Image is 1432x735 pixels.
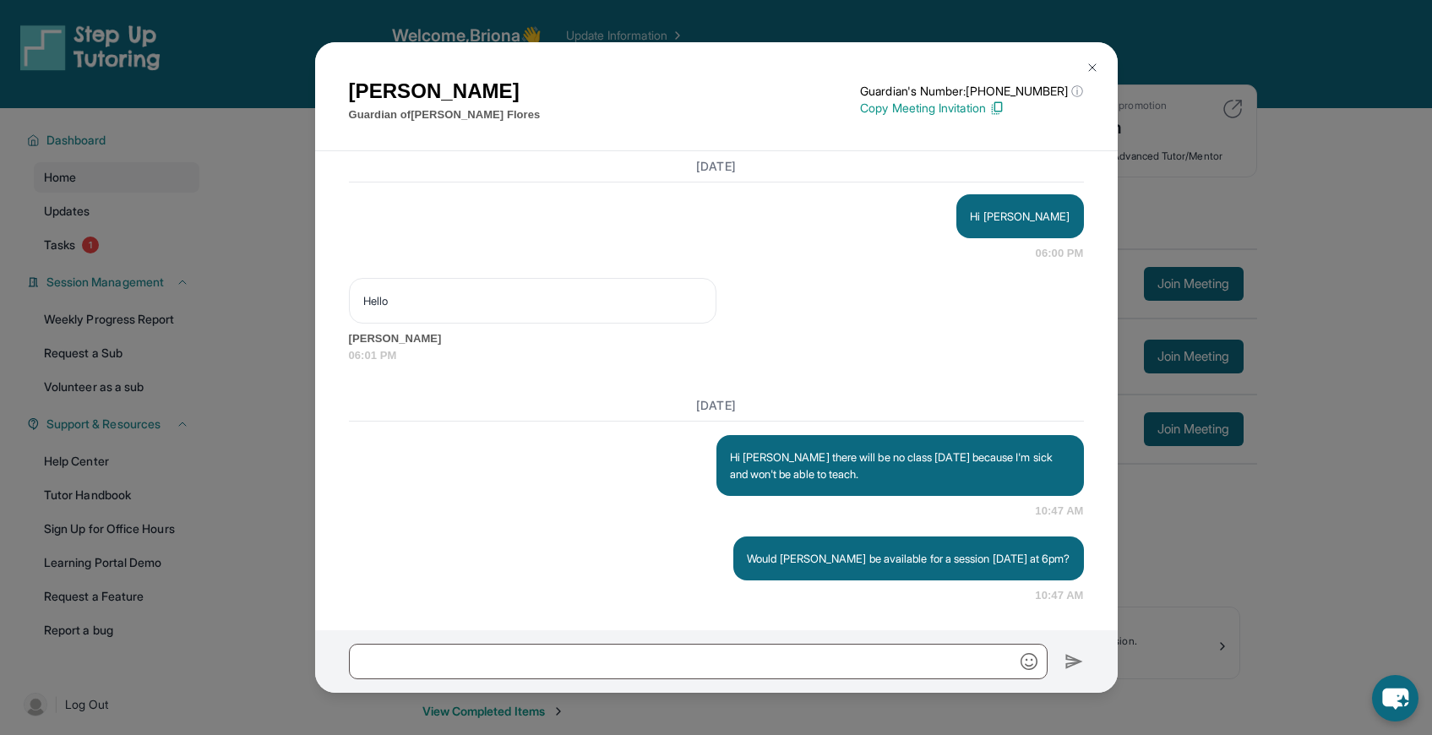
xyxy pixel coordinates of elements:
[349,347,1084,364] span: 06:01 PM
[1036,245,1084,262] span: 06:00 PM
[349,330,1084,347] span: [PERSON_NAME]
[349,106,541,123] p: Guardian of [PERSON_NAME] Flores
[1372,675,1418,721] button: chat-button
[1086,61,1099,74] img: Close Icon
[860,83,1083,100] p: Guardian's Number: [PHONE_NUMBER]
[860,100,1083,117] p: Copy Meeting Invitation
[1071,83,1083,100] span: ⓘ
[747,550,1070,567] p: Would [PERSON_NAME] be available for a session [DATE] at 6pm?
[1064,651,1084,672] img: Send icon
[349,158,1084,175] h3: [DATE]
[970,208,1070,225] p: Hi [PERSON_NAME]
[349,76,541,106] h1: [PERSON_NAME]
[1035,587,1083,604] span: 10:47 AM
[1035,503,1083,520] span: 10:47 AM
[730,449,1070,482] p: Hi [PERSON_NAME] there will be no class [DATE] because I'm sick and won't be able to teach.
[1021,653,1037,670] img: Emoji
[349,397,1084,414] h3: [DATE]
[989,101,1005,116] img: Copy Icon
[363,292,702,309] p: Hello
